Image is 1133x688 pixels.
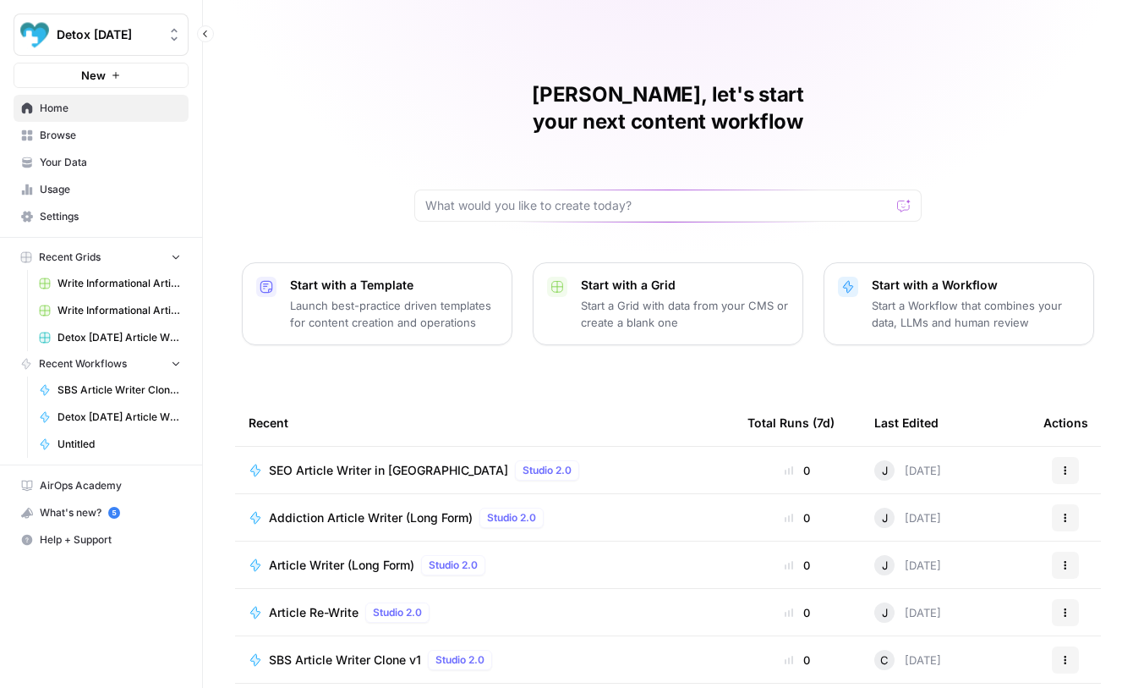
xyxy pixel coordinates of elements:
[425,197,890,214] input: What would you like to create today?
[373,605,422,620] span: Studio 2.0
[874,460,941,481] div: [DATE]
[882,604,888,621] span: J
[57,437,181,452] span: Untitled
[269,557,414,574] span: Article Writer (Long Form)
[14,122,189,149] a: Browse
[112,509,116,517] text: 5
[880,652,889,669] span: C
[31,377,189,404] a: SBS Article Writer Clone v1
[39,250,101,265] span: Recent Grids
[31,270,189,297] a: Write Informational Article
[747,509,847,526] div: 0
[14,500,188,526] div: What's new?
[435,652,484,668] span: Studio 2.0
[429,558,478,573] span: Studio 2.0
[14,95,189,122] a: Home
[242,262,512,345] button: Start with a TemplateLaunch best-practice driven templates for content creation and operations
[872,297,1080,331] p: Start a Workflow that combines your data, LLMs and human review
[249,399,720,446] div: Recent
[31,297,189,324] a: Write Informational Article
[14,351,189,377] button: Recent Workflows
[39,356,127,372] span: Recent Workflows
[14,245,189,270] button: Recent Grids
[269,509,473,526] span: Addiction Article Writer (Long Form)
[824,262,1094,345] button: Start with a WorkflowStart a Workflow that combines your data, LLMs and human review
[40,128,181,143] span: Browse
[249,555,720,575] a: Article Writer (Long Form)Studio 2.0
[108,507,120,519] a: 5
[40,478,181,493] span: AirOps Academy
[57,303,181,318] span: Write Informational Article
[581,297,789,331] p: Start a Grid with data from your CMS or create a blank one
[581,277,789,294] p: Start with a Grid
[269,462,508,479] span: SEO Article Writer in [GEOGRAPHIC_DATA]
[872,277,1080,294] p: Start with a Workflow
[31,431,189,458] a: Untitled
[249,650,720,670] a: SBS Article Writer Clone v1Studio 2.0
[747,557,847,574] div: 0
[40,155,181,170] span: Your Data
[874,508,941,528] div: [DATE]
[14,526,189,553] button: Help + Support
[249,603,720,623] a: Article Re-WriteStudio 2.0
[414,81,922,135] h1: [PERSON_NAME], let's start your next content workflow
[290,277,498,294] p: Start with a Template
[249,460,720,481] a: SEO Article Writer in [GEOGRAPHIC_DATA]Studio 2.0
[14,176,189,203] a: Usage
[40,532,181,548] span: Help + Support
[882,557,888,574] span: J
[487,510,536,526] span: Studio 2.0
[57,383,181,398] span: SBS Article Writer Clone v1
[269,604,359,621] span: Article Re-Write
[747,652,847,669] div: 0
[14,63,189,88] button: New
[882,509,888,526] span: J
[14,203,189,230] a: Settings
[40,101,181,116] span: Home
[747,399,835,446] div: Total Runs (7d)
[874,555,941,575] div: [DATE]
[747,462,847,479] div: 0
[31,404,189,431] a: Detox [DATE] Article Writer
[57,26,159,43] span: Detox [DATE]
[269,652,421,669] span: SBS Article Writer Clone v1
[249,508,720,528] a: Addiction Article Writer (Long Form)Studio 2.0
[40,182,181,197] span: Usage
[31,324,189,351] a: Detox [DATE] Article Writer Grid
[1043,399,1088,446] div: Actions
[874,650,941,670] div: [DATE]
[747,604,847,621] div: 0
[81,67,106,84] span: New
[14,472,189,499] a: AirOps Academy
[14,149,189,176] a: Your Data
[40,209,181,224] span: Settings
[57,410,181,425] span: Detox [DATE] Article Writer
[523,463,572,478] span: Studio 2.0
[14,499,189,526] button: What's new? 5
[874,399,939,446] div: Last Edited
[14,14,189,56] button: Workspace: Detox Today
[57,276,181,291] span: Write Informational Article
[533,262,803,345] button: Start with a GridStart a Grid with data from your CMS or create a blank one
[290,297,498,331] p: Launch best-practice driven templates for content creation and operations
[882,462,888,479] span: J
[57,330,181,345] span: Detox [DATE] Article Writer Grid
[874,603,941,623] div: [DATE]
[19,19,50,50] img: Detox Today Logo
